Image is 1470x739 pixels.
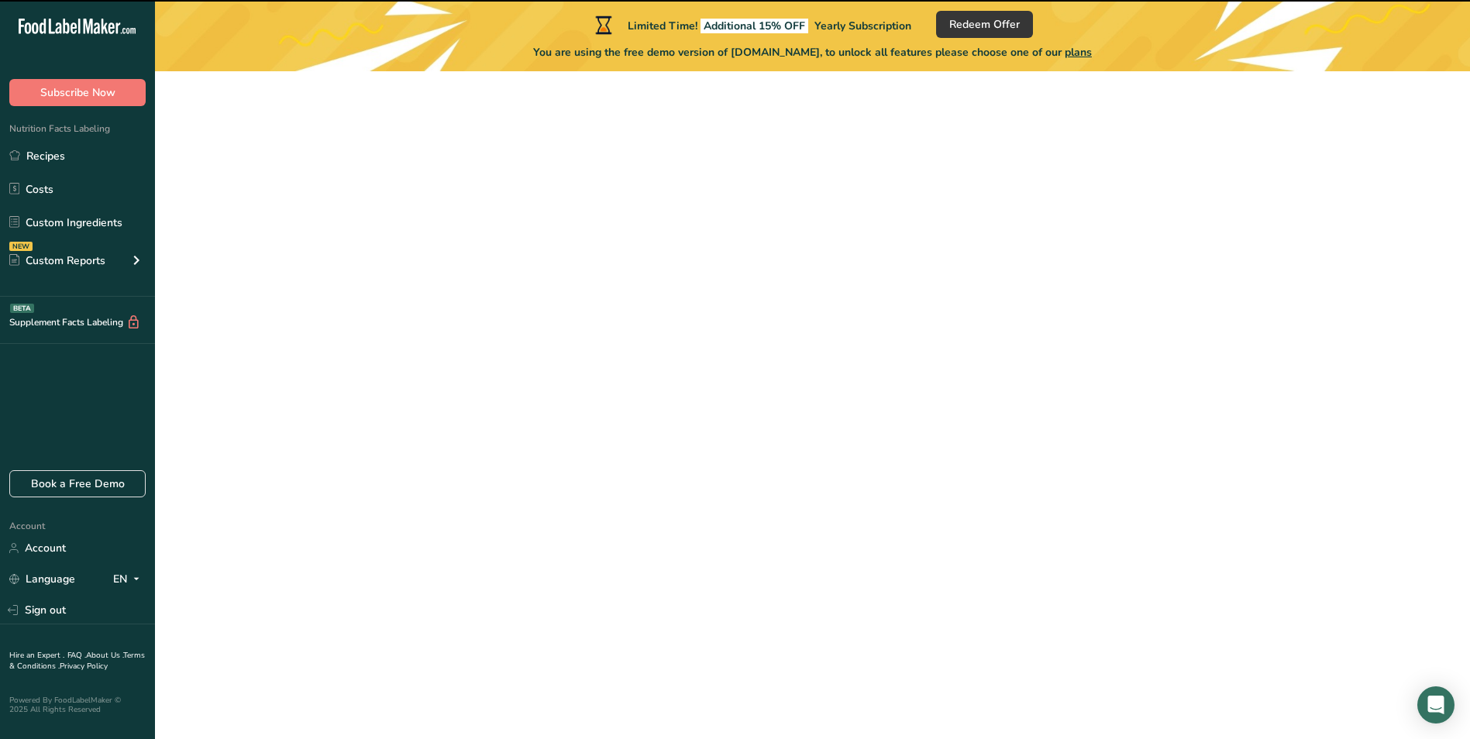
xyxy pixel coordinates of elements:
[1417,686,1455,724] div: Open Intercom Messenger
[9,470,146,497] a: Book a Free Demo
[9,650,64,661] a: Hire an Expert .
[949,16,1020,33] span: Redeem Offer
[9,565,75,593] a: Language
[9,79,146,106] button: Subscribe Now
[592,15,911,34] div: Limited Time!
[40,84,115,101] span: Subscribe Now
[533,44,1092,60] span: You are using the free demo version of [DOMAIN_NAME], to unlock all features please choose one of...
[9,650,145,672] a: Terms & Conditions .
[67,650,86,661] a: FAQ .
[9,253,105,269] div: Custom Reports
[60,661,108,672] a: Privacy Policy
[86,650,123,661] a: About Us .
[10,304,34,313] div: BETA
[1065,45,1092,60] span: plans
[936,11,1033,38] button: Redeem Offer
[9,242,33,251] div: NEW
[701,19,808,33] span: Additional 15% OFF
[9,696,146,714] div: Powered By FoodLabelMaker © 2025 All Rights Reserved
[113,570,146,589] div: EN
[814,19,911,33] span: Yearly Subscription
